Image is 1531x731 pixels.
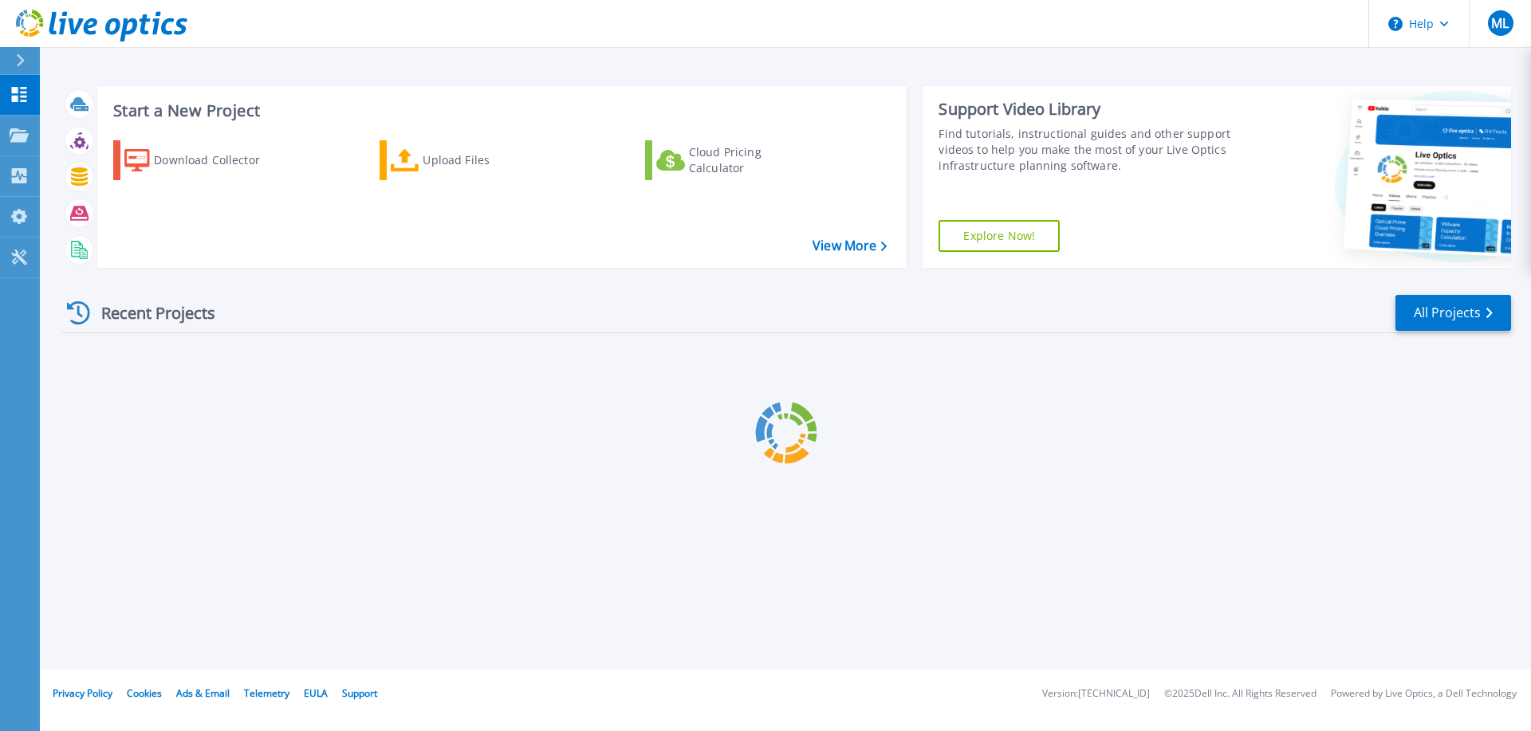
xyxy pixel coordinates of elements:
h3: Start a New Project [113,102,887,120]
a: Explore Now! [939,220,1060,252]
a: Privacy Policy [53,686,112,700]
div: Upload Files [423,144,550,176]
a: Upload Files [380,140,557,180]
a: All Projects [1395,295,1511,331]
span: ML [1491,17,1509,29]
a: View More [813,238,887,253]
li: © 2025 Dell Inc. All Rights Reserved [1164,689,1317,699]
li: Version: [TECHNICAL_ID] [1042,689,1150,699]
a: EULA [304,686,328,700]
div: Support Video Library [939,99,1238,120]
div: Cloud Pricing Calculator [689,144,817,176]
div: Find tutorials, instructional guides and other support videos to help you make the most of your L... [939,126,1238,174]
a: Telemetry [244,686,289,700]
a: Ads & Email [176,686,230,700]
div: Download Collector [154,144,281,176]
a: Cloud Pricing Calculator [645,140,823,180]
li: Powered by Live Optics, a Dell Technology [1331,689,1517,699]
a: Support [342,686,377,700]
div: Recent Projects [61,293,237,332]
a: Cookies [127,686,162,700]
a: Download Collector [113,140,291,180]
